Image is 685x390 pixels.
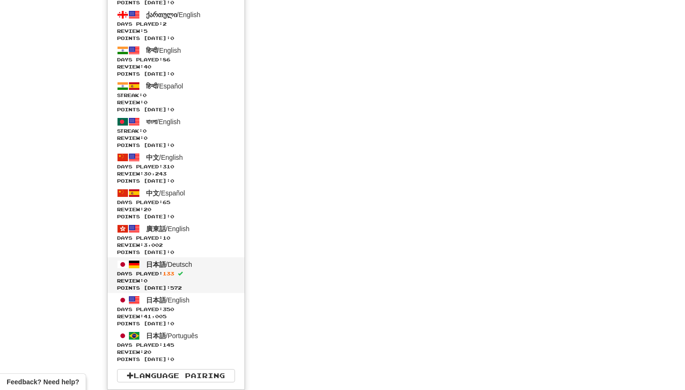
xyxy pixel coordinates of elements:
span: Points [DATE]: 0 [117,142,235,149]
span: 145 [163,342,174,348]
span: Open feedback widget [7,377,79,387]
span: Days Played: [117,341,235,349]
span: Days Played: [117,270,235,277]
span: 65 [163,199,170,205]
span: / Español [146,82,183,90]
span: / English [146,47,181,54]
span: / English [146,118,181,126]
span: Days Played: [117,163,235,170]
span: / English [146,11,201,19]
span: বাংলা [146,118,157,126]
span: 中文 [146,189,159,197]
a: Language Pairing [117,369,235,382]
span: Review: 41,005 [117,313,235,320]
span: / English [146,225,190,233]
a: हिन्दी/EspañolStreak:0 Review:0Points [DATE]:0 [108,79,245,115]
span: 310 [163,164,174,169]
span: Points [DATE]: 0 [117,320,235,327]
span: 86 [163,57,170,62]
span: 中文 [146,154,159,161]
a: 日本語/PortuguêsDays Played:145 Review:20Points [DATE]:0 [108,329,245,364]
span: 日本語 [146,332,166,340]
span: Review: 0 [117,135,235,142]
a: 日本語/EnglishDays Played:350 Review:41,005Points [DATE]:0 [108,293,245,329]
span: Points [DATE]: 0 [117,106,235,113]
span: Review: 0 [117,99,235,106]
a: 廣東話/EnglishDays Played:10 Review:3,002Points [DATE]:0 [108,222,245,257]
span: Review: 3,002 [117,242,235,249]
span: Review: 30,243 [117,170,235,177]
span: / English [146,296,190,304]
span: Points [DATE]: 0 [117,213,235,220]
a: 中文/EnglishDays Played:310 Review:30,243Points [DATE]:0 [108,150,245,186]
span: Review: 20 [117,206,235,213]
span: 日本語 [146,296,166,304]
span: Points [DATE]: 0 [117,70,235,78]
span: 廣東話 [146,225,166,233]
span: Points [DATE]: 0 [117,249,235,256]
span: ქართული [146,11,177,19]
span: Review: 5 [117,28,235,35]
a: हिन्दी/EnglishDays Played:86 Review:40Points [DATE]:0 [108,43,245,79]
span: Days Played: [117,234,235,242]
a: 日本語/DeutschDays Played:133 Review:0Points [DATE]:572 [108,257,245,293]
a: 中文/EspañolDays Played:65 Review:20Points [DATE]:0 [108,186,245,222]
span: हिन्दी [146,47,157,54]
span: Days Played: [117,56,235,63]
span: हिन्दी [146,82,157,90]
a: বাংলা/EnglishStreak:0 Review:0Points [DATE]:0 [108,115,245,150]
span: 133 [163,271,174,276]
span: Points [DATE]: 572 [117,284,235,292]
span: / English [146,154,183,161]
span: Days Played: [117,199,235,206]
span: / Español [146,189,185,197]
span: Points [DATE]: 0 [117,356,235,363]
span: Streak: [117,127,235,135]
span: / Deutsch [146,261,192,268]
span: 0 [143,92,147,98]
span: 10 [163,235,170,241]
span: 350 [163,306,174,312]
span: Days Played: [117,20,235,28]
span: Points [DATE]: 0 [117,177,235,185]
span: Streak: [117,92,235,99]
span: Review: 20 [117,349,235,356]
a: ქართული/EnglishDays Played:2 Review:5Points [DATE]:0 [108,8,245,43]
span: Points [DATE]: 0 [117,35,235,42]
span: 日本語 [146,261,166,268]
span: 2 [163,21,166,27]
span: / Português [146,332,198,340]
span: Review: 40 [117,63,235,70]
span: 0 [143,128,147,134]
span: Days Played: [117,306,235,313]
span: Review: 0 [117,277,235,284]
